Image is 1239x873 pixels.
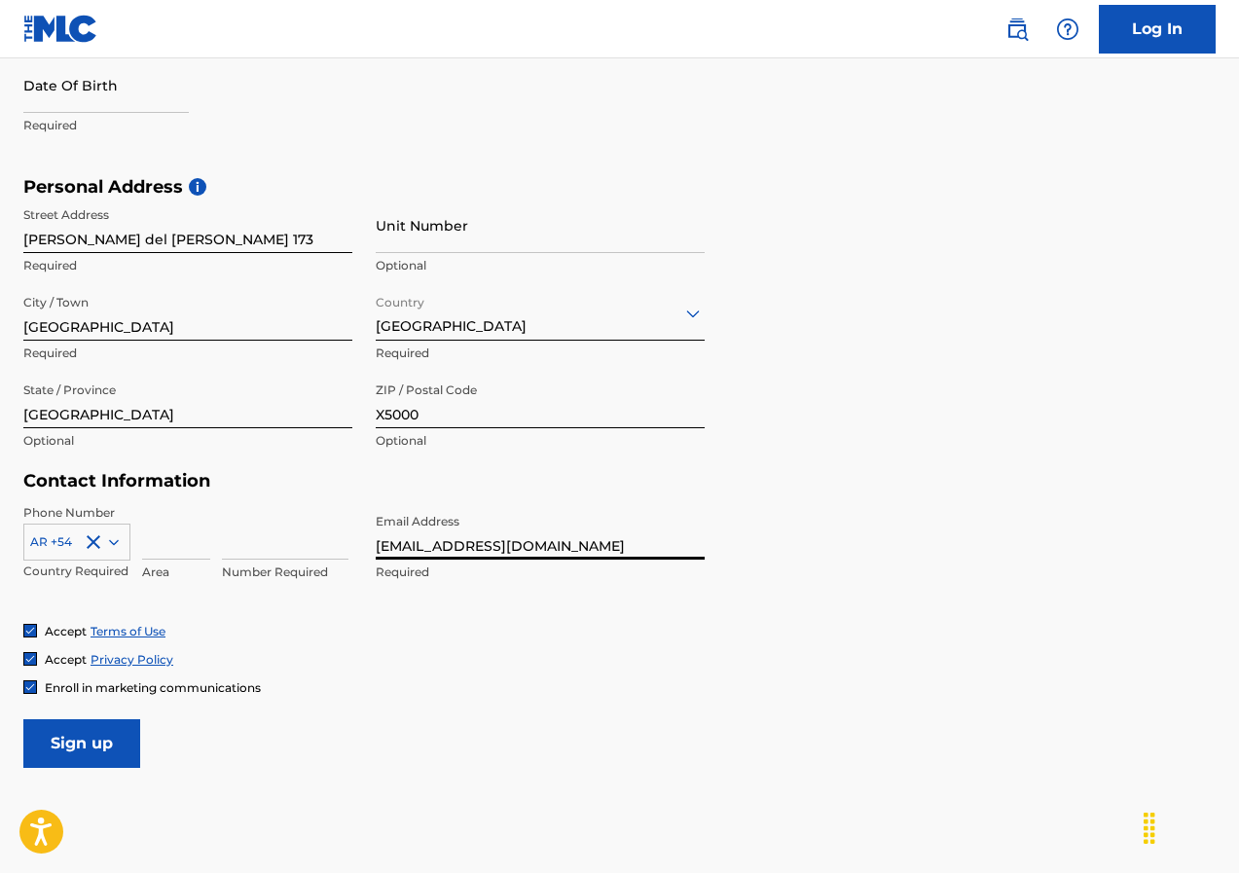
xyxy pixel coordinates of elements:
[24,653,36,665] img: checkbox
[1142,780,1239,873] div: Widget de chat
[1005,18,1029,41] img: search
[376,345,705,362] p: Required
[24,681,36,693] img: checkbox
[45,624,87,638] span: Accept
[376,564,705,581] p: Required
[23,176,1216,199] h5: Personal Address
[1048,10,1087,49] div: Help
[23,345,352,362] p: Required
[189,178,206,196] span: i
[23,563,130,580] p: Country Required
[91,652,173,667] a: Privacy Policy
[222,564,348,581] p: Number Required
[23,117,352,134] p: Required
[376,432,705,450] p: Optional
[45,680,261,695] span: Enroll in marketing communications
[1134,799,1165,857] div: Arrastrar
[23,257,352,274] p: Required
[91,624,165,638] a: Terms of Use
[45,652,87,667] span: Accept
[376,257,705,274] p: Optional
[23,470,705,492] h5: Contact Information
[23,719,140,768] input: Sign up
[1056,18,1079,41] img: help
[23,432,352,450] p: Optional
[376,282,424,311] label: Country
[24,625,36,637] img: checkbox
[1142,780,1239,873] iframe: Chat Widget
[1099,5,1216,54] a: Log In
[376,289,705,337] div: [GEOGRAPHIC_DATA]
[998,10,1037,49] a: Public Search
[23,15,98,43] img: MLC Logo
[142,564,210,581] p: Area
